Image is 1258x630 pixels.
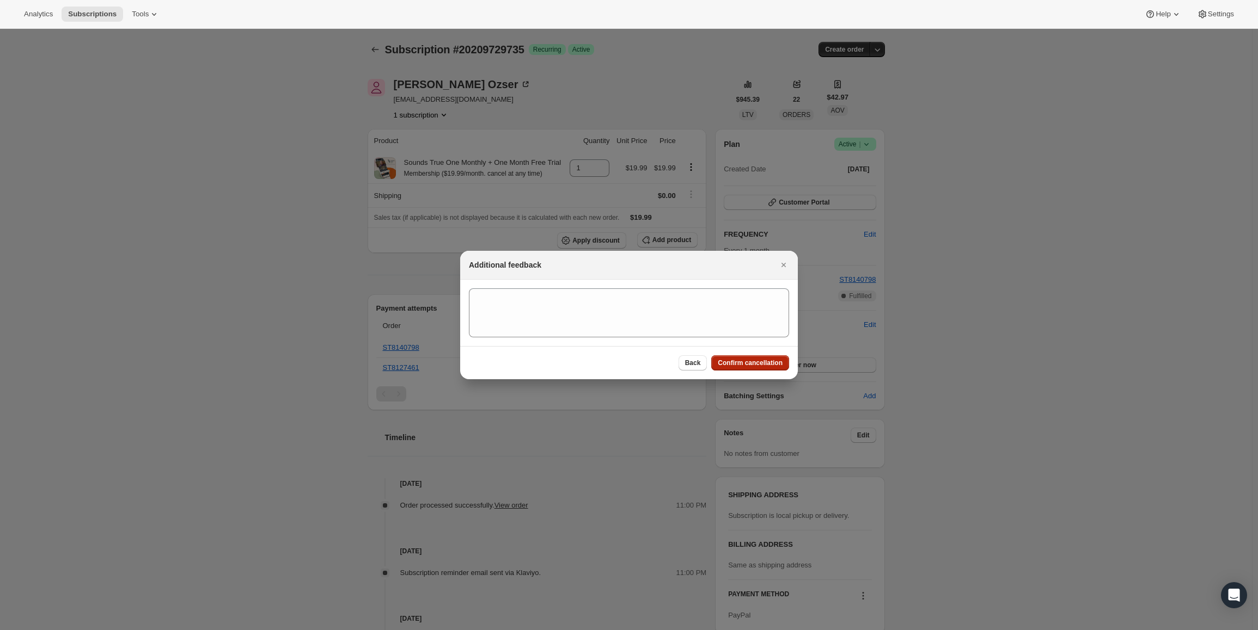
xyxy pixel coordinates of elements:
button: Analytics [17,7,59,22]
button: Confirm cancellation [711,355,789,370]
button: Help [1138,7,1188,22]
span: Back [685,359,701,367]
span: Confirm cancellation [718,359,783,367]
span: Help [1156,10,1170,18]
div: Open Intercom Messenger [1221,582,1247,608]
span: Tools [132,10,149,18]
button: Subscriptions [62,7,123,22]
button: Back [679,355,707,370]
button: Tools [125,7,166,22]
span: Analytics [24,10,53,18]
span: Settings [1208,10,1234,18]
span: Subscriptions [68,10,117,18]
button: Close [776,257,791,273]
h2: Additional feedback [469,260,541,270]
button: Settings [1190,7,1241,22]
